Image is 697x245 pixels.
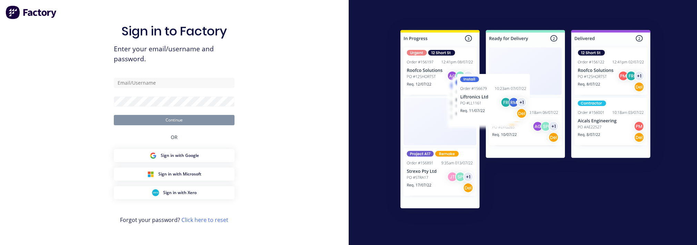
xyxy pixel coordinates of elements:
[114,168,235,181] button: Microsoft Sign inSign in with Microsoft
[150,152,157,159] img: Google Sign in
[158,171,201,177] span: Sign in with Microsoft
[6,6,57,19] img: Factory
[121,24,227,39] h1: Sign in to Factory
[114,115,235,125] button: Continue
[163,190,197,196] span: Sign in with Xero
[114,78,235,88] input: Email/Username
[114,186,235,199] button: Xero Sign inSign in with Xero
[385,16,666,225] img: Sign in
[161,152,199,159] span: Sign in with Google
[181,216,228,224] a: Click here to reset
[152,189,159,196] img: Xero Sign in
[114,44,235,64] span: Enter your email/username and password.
[147,171,154,178] img: Microsoft Sign in
[114,149,235,162] button: Google Sign inSign in with Google
[120,216,228,224] span: Forgot your password?
[171,125,178,149] div: OR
